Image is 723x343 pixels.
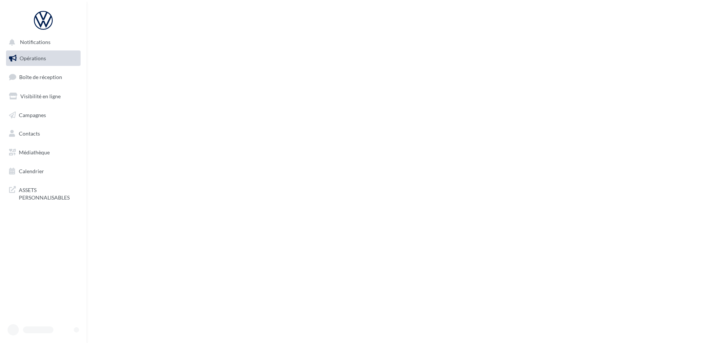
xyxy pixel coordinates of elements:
span: Campagnes [19,111,46,118]
a: Visibilité en ligne [5,88,82,104]
a: Contacts [5,126,82,142]
span: Notifications [20,39,50,46]
span: Médiathèque [19,149,50,155]
a: ASSETS PERSONNALISABLES [5,182,82,204]
span: Calendrier [19,168,44,174]
a: Médiathèque [5,145,82,160]
span: Visibilité en ligne [20,93,61,99]
a: Campagnes [5,107,82,123]
a: Boîte de réception [5,69,82,85]
span: ASSETS PERSONNALISABLES [19,185,78,201]
span: Boîte de réception [19,74,62,80]
span: Contacts [19,130,40,137]
a: Opérations [5,50,82,66]
a: Calendrier [5,163,82,179]
span: Opérations [20,55,46,61]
